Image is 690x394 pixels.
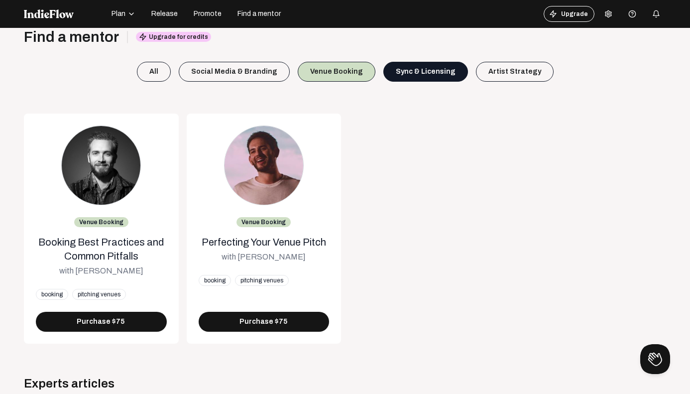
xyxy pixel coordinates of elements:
[298,62,375,82] div: Venue Booking
[151,9,178,19] span: Release
[36,289,68,300] div: booking
[237,9,281,19] span: Find a mentor
[36,312,167,332] button: Purchase $75
[112,9,125,19] span: Plan
[137,62,171,82] div: All
[24,9,74,18] img: indieflow-logo-white.svg
[77,317,125,327] span: Purchase $75
[236,217,291,227] div: Venue Booking
[224,126,304,205] img: AdamMaestro.png
[476,62,554,82] div: Artist Strategy
[24,28,119,46] div: Find a mentor
[106,6,141,22] button: Plan
[72,289,126,300] div: pitching venues
[640,344,670,374] iframe: Toggle Customer Support
[383,62,468,82] div: Sync & Licensing
[136,32,211,42] span: Upgrade for credits
[222,251,306,263] div: with [PERSON_NAME]
[188,6,228,22] button: Promote
[544,6,594,22] button: Upgrade
[194,9,222,19] span: Promote
[199,275,231,286] div: booking
[36,235,167,263] div: Booking Best Practices and Common Pitfalls
[239,317,288,327] span: Purchase $75
[179,62,290,82] div: Social Media & Branding
[61,126,141,205] img: TJSchaper.png
[59,265,143,277] div: with [PERSON_NAME]
[235,275,289,286] div: pitching venues
[145,6,184,22] button: Release
[24,376,666,392] div: Experts articles
[231,6,287,22] button: Find a mentor
[202,235,326,249] div: Perfecting Your Venue Pitch
[74,217,128,227] div: Venue Booking
[199,312,330,332] button: Purchase $75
